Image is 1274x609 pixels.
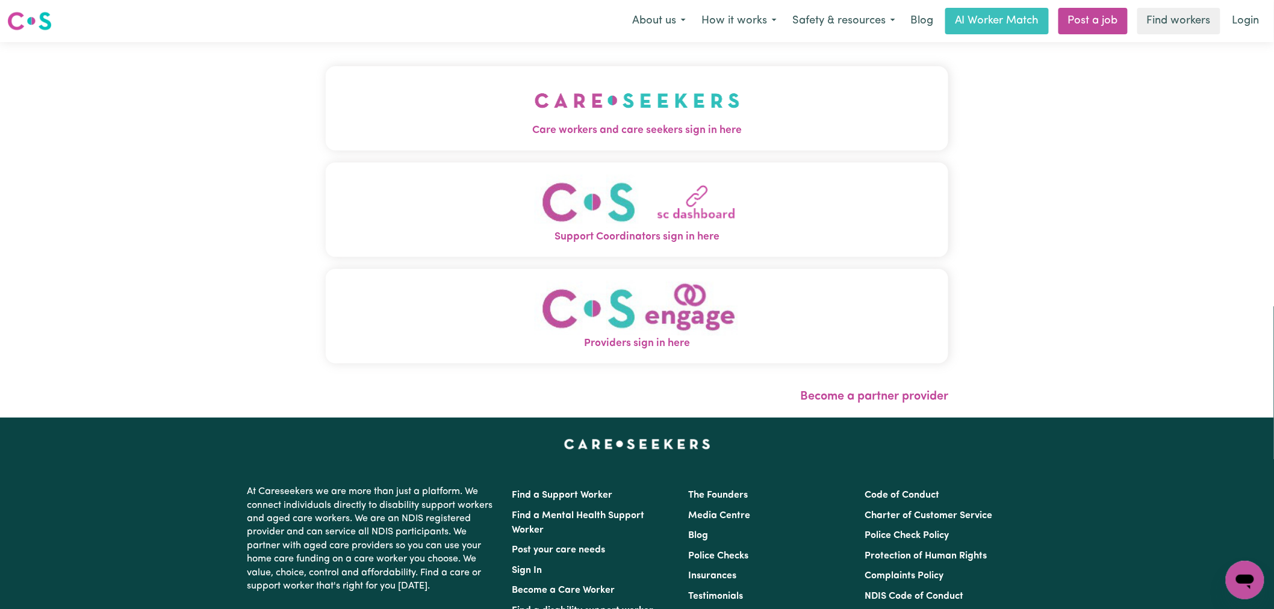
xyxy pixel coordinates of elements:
[865,511,993,521] a: Charter of Customer Service
[326,269,948,363] button: Providers sign in here
[688,511,750,521] a: Media Centre
[785,8,903,34] button: Safety & resources
[688,490,748,500] a: The Founders
[688,571,736,581] a: Insurances
[326,336,948,351] span: Providers sign in here
[7,7,52,35] a: Careseekers logo
[1225,8,1267,34] a: Login
[512,566,542,575] a: Sign In
[1226,561,1264,599] iframe: Button to launch messaging window
[865,571,944,581] a: Complaints Policy
[247,480,497,598] p: At Careseekers we are more than just a platform. We connect individuals directly to disability su...
[1058,8,1128,34] a: Post a job
[688,531,708,540] a: Blog
[512,511,644,535] a: Find a Mental Health Support Worker
[865,551,987,561] a: Protection of Human Rights
[865,490,940,500] a: Code of Conduct
[800,391,948,403] a: Become a partner provider
[326,66,948,150] button: Care workers and care seekers sign in here
[1137,8,1220,34] a: Find workers
[865,531,949,540] a: Police Check Policy
[945,8,1049,34] a: AI Worker Match
[564,439,710,449] a: Careseekers home page
[694,8,785,34] button: How it works
[903,8,940,34] a: Blog
[7,10,52,32] img: Careseekers logo
[624,8,694,34] button: About us
[512,545,605,555] a: Post your care needs
[512,586,615,595] a: Become a Care Worker
[326,162,948,257] button: Support Coordinators sign in here
[688,592,743,601] a: Testimonials
[326,123,948,138] span: Care workers and care seekers sign in here
[512,490,612,500] a: Find a Support Worker
[688,551,748,561] a: Police Checks
[326,229,948,245] span: Support Coordinators sign in here
[865,592,964,601] a: NDIS Code of Conduct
